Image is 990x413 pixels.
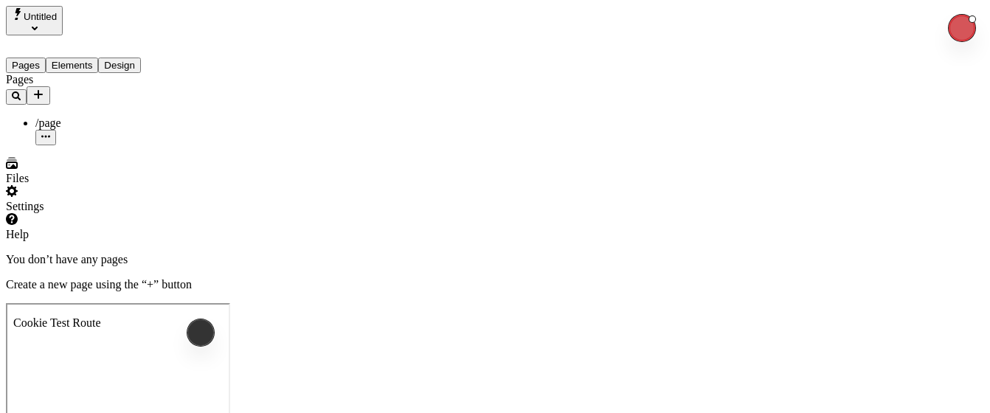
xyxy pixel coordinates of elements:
span: /page [35,117,61,129]
p: Create a new page using the “+” button [6,278,984,291]
button: Select site [6,6,63,35]
p: You don’t have any pages [6,253,984,266]
div: Pages [6,73,183,86]
div: Files [6,172,183,185]
span: Untitled [24,11,57,22]
button: Elements [46,58,99,73]
button: Add new [27,86,50,105]
button: Pages [6,58,46,73]
div: Settings [6,200,183,213]
div: Help [6,228,183,241]
button: Design [98,58,141,73]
